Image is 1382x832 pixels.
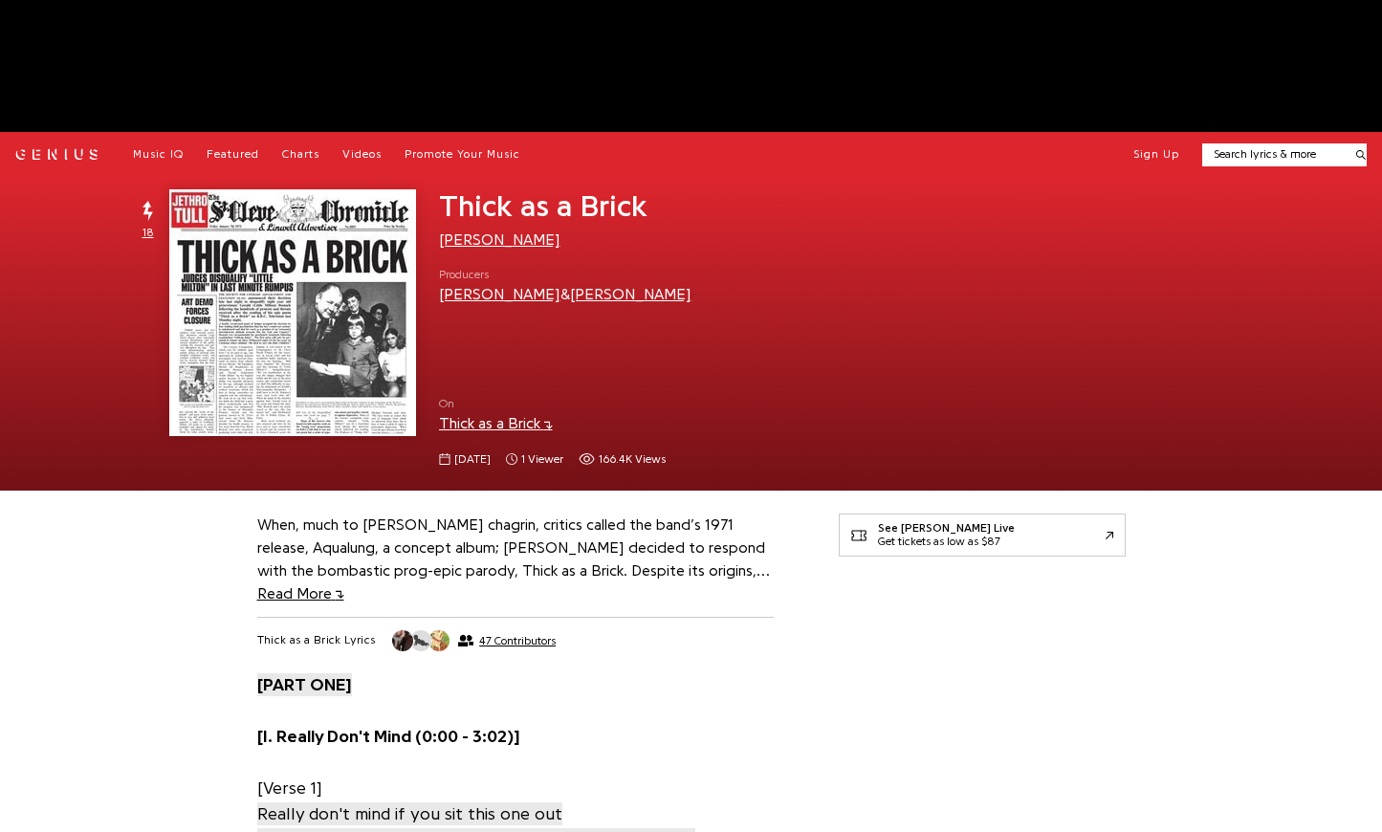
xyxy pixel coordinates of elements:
span: 1 viewer [521,451,563,468]
div: & [439,284,691,306]
span: Charts [282,148,319,160]
span: 166,410 views [579,451,666,468]
div: Get tickets as low as $87 [878,536,1015,549]
a: Videos [342,147,382,163]
a: [PERSON_NAME] [439,287,560,302]
span: On [439,396,808,412]
span: Read More [257,586,344,602]
span: 166.4K views [599,451,666,468]
input: Search lyrics & more [1202,146,1345,163]
span: Really don't mind if you sit this one out [257,802,562,825]
span: [DATE] [454,451,491,468]
a: [PERSON_NAME] [570,287,691,302]
div: See [PERSON_NAME] Live [878,522,1015,536]
a: [PERSON_NAME] [439,232,560,248]
a: Thick as a Brick [439,416,553,431]
span: 1 viewer [506,451,563,468]
span: Producers [439,267,691,283]
a: When, much to [PERSON_NAME] chagrin, critics called the band’s 1971 release, Aqualung, a concept ... [257,517,770,602]
button: Sign Up [1133,147,1179,163]
a: Really don't mind if you sit this one out [257,800,562,826]
span: Featured [207,148,259,160]
a: Charts [282,147,319,163]
button: 47 Contributors [391,629,556,652]
a: See [PERSON_NAME] LiveGet tickets as low as $87 [839,514,1126,557]
span: Videos [342,148,382,160]
span: 47 Contributors [479,634,556,647]
a: Promote Your Music [405,147,520,163]
a: Featured [207,147,259,163]
span: [PART ONE] [257,673,352,696]
img: Cover art for Thick as a Brick by Jethro Tull [169,189,416,436]
span: 18 [143,225,154,241]
a: Music IQ [133,147,184,163]
h2: Thick as a Brick Lyrics [257,633,376,648]
span: Promote Your Music [405,148,520,160]
span: Thick as a Brick [439,191,647,222]
b: [I. Really Don't Mind (0:00 - 3:02)] [257,728,520,745]
span: Music IQ [133,148,184,160]
a: [PART ONE] [257,671,352,697]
